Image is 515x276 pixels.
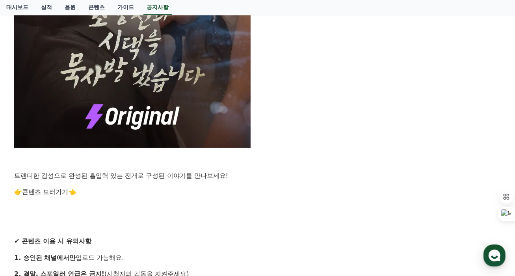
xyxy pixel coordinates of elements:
[14,253,501,263] p: 업로드 가능해요.
[122,222,131,229] span: 설정
[72,223,82,229] span: 대화
[102,211,151,230] a: 설정
[14,187,501,197] p: 👉 👈
[25,222,30,229] span: 홈
[14,254,76,261] strong: 1. 승인된 채널에서만
[14,237,91,245] strong: ✔ 콘텐츠 이용 시 유의사항
[2,211,52,230] a: 홈
[52,211,102,230] a: 대화
[22,188,68,196] a: 콘텐츠 보러가기
[14,171,501,181] p: 트렌디한 감성으로 완성된 흡입력 있는 전개로 구성된 이야기를 만나보세요!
